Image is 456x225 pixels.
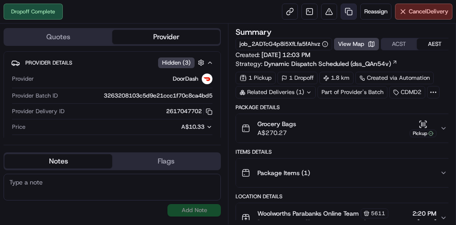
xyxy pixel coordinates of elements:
[25,59,72,66] span: Provider Details
[236,114,452,143] button: Grocery BagsA$270.27Pickup
[236,59,398,68] div: Strategy:
[12,92,58,100] span: Provider Batch ID
[236,28,272,36] h3: Summary
[355,72,434,84] a: Created via Automation
[264,59,398,68] a: Dynamic Dispatch Scheduled (dss_QAn54v)
[162,59,191,67] span: Hidden ( 3 )
[236,86,316,98] div: Related Deliveries (1)
[371,210,385,217] span: 5611
[334,38,379,50] button: View Map
[236,148,453,155] div: Items Details
[319,72,354,84] div: 1.8 km
[12,123,25,131] span: Price
[236,159,452,187] button: Package Items (1)
[389,86,425,98] div: CDMD2
[240,40,328,48] button: job_2ADTcG4p8i5XfLfa5fAhvz
[173,75,198,83] span: DoorDash
[12,75,34,83] span: Provider
[112,154,220,168] button: Flags
[236,193,453,200] div: Location Details
[409,8,448,16] span: Cancel Delivery
[410,130,436,137] div: Pickup
[4,154,112,168] button: Notes
[236,104,453,111] div: Package Details
[257,119,296,128] span: Grocery Bags
[257,209,359,218] span: Woolworths Parabanks Online Team
[236,72,276,84] div: 1 Pickup
[166,107,212,115] button: 2617047702
[202,74,212,84] img: doordash_logo_v2.png
[158,57,207,68] button: Hidden (3)
[261,51,310,59] span: [DATE] 12:03 PM
[257,128,296,137] span: A$270.27
[257,168,310,177] span: Package Items ( 1 )
[181,123,204,131] span: A$10.33
[134,123,212,131] button: A$10.33
[277,72,318,84] div: 1 Dropoff
[264,59,391,68] span: Dynamic Dispatch Scheduled (dss_QAn54v)
[410,120,436,137] button: Pickup
[112,30,220,44] button: Provider
[364,8,387,16] span: Reassign
[417,38,452,50] button: AEST
[104,92,212,100] span: 3263208103c5d9e21ccc1f70c8ca4bd5
[4,30,112,44] button: Quotes
[381,38,417,50] button: ACST
[12,107,65,115] span: Provider Delivery ID
[395,4,452,20] button: CancelDelivery
[236,50,310,59] span: Created:
[412,209,436,218] span: 2:20 PM
[11,55,213,70] button: Provider DetailsHidden (3)
[360,4,391,20] button: Reassign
